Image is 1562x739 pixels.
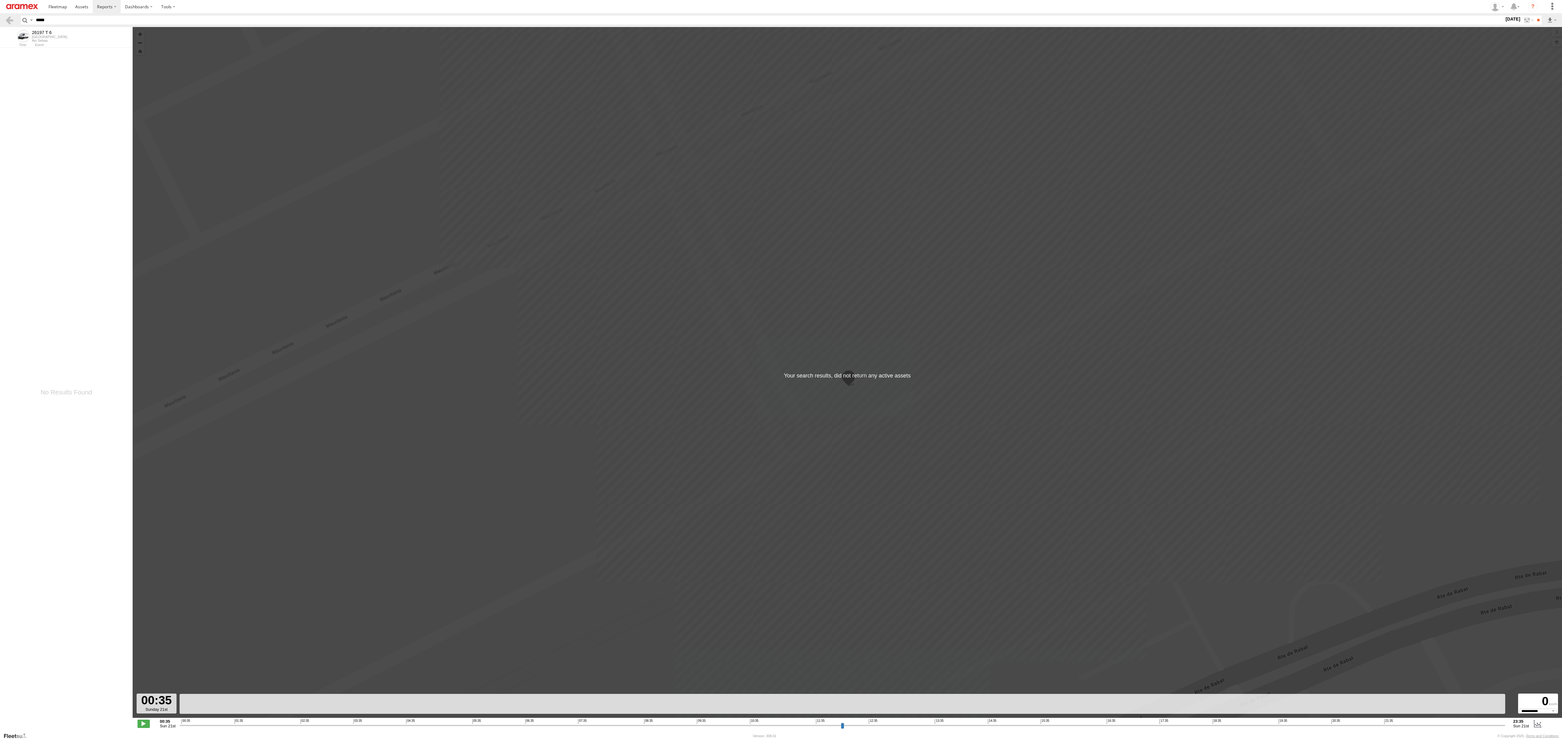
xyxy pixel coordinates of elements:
span: 06:35 [525,719,534,724]
span: 09:35 [697,719,705,724]
span: 04:35 [406,719,415,724]
div: Hicham Abourifa [1488,2,1506,11]
label: Export results as... [1547,16,1557,25]
span: 05:35 [472,719,481,724]
strong: 23:35 [1513,719,1529,724]
span: 16:35 [1107,719,1115,724]
span: 13:35 [935,719,943,724]
i: ? [1528,2,1538,12]
span: 12:35 [869,719,877,724]
label: Search Query [29,16,34,25]
span: 00:35 [181,719,190,724]
span: 11:35 [816,719,825,724]
label: [DATE] [1504,16,1521,22]
div: 0 [1519,695,1557,709]
span: 02:35 [301,719,309,724]
span: 10:35 [750,719,759,724]
div: 26197 T 6 - View Asset History [32,30,67,35]
span: 08:35 [644,719,653,724]
a: Back to previous Page [5,16,14,25]
span: Sun 21st Sep 2025 [1513,724,1529,728]
div: Ain Sebaa [32,39,67,42]
div: Version: 308.01 [753,734,776,738]
span: Sun 21st Sep 2025 [160,724,176,728]
span: 01:35 [235,719,243,724]
strong: 00:35 [160,719,176,724]
span: 18:35 [1213,719,1221,724]
div: Time [5,44,26,47]
span: 17:35 [1160,719,1168,724]
div: [GEOGRAPHIC_DATA] [32,35,67,39]
span: 20:35 [1331,719,1340,724]
div: Event [35,44,133,47]
a: Terms and Conditions [1526,734,1559,738]
label: Play/Stop [138,720,150,728]
img: aramex-logo.svg [6,4,38,9]
span: 03:35 [353,719,362,724]
span: 19:35 [1279,719,1287,724]
span: 07:35 [578,719,587,724]
span: 21:35 [1384,719,1393,724]
a: Visit our Website [3,733,32,739]
div: © Copyright 2025 - [1498,734,1559,738]
span: 15:35 [1041,719,1049,724]
label: Search Filter Options [1521,16,1535,25]
span: 14:35 [988,719,997,724]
